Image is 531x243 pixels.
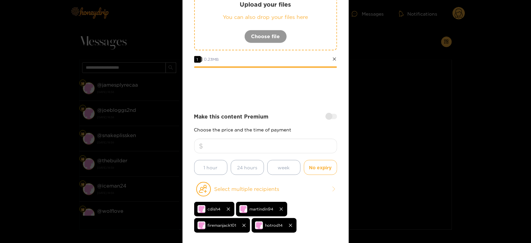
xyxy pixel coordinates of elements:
[267,160,301,175] button: week
[237,164,257,171] span: 24 hours
[265,221,283,229] span: hotrod14
[278,164,290,171] span: week
[304,160,337,175] button: No expiry
[194,56,201,63] span: 1
[208,221,236,229] span: firemanjack101
[194,182,337,197] button: Select multiple recipients
[208,205,221,213] span: cdish4
[198,205,205,213] img: no-avatar.png
[194,160,227,175] button: 1 hour
[244,30,287,43] button: Choose file
[198,221,205,229] img: no-avatar.png
[194,113,269,121] strong: Make this content Premium
[255,221,263,229] img: no-avatar.png
[204,164,218,171] span: 1 hour
[250,205,274,213] span: martindin94
[204,57,219,61] span: 0.23 MB
[208,1,323,8] p: Upload your files
[194,127,337,132] p: Choose the price and the time of payment
[208,13,323,21] p: You can also drop your files here
[309,164,332,171] span: No expiry
[239,205,247,213] img: no-avatar.png
[231,160,264,175] button: 24 hours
